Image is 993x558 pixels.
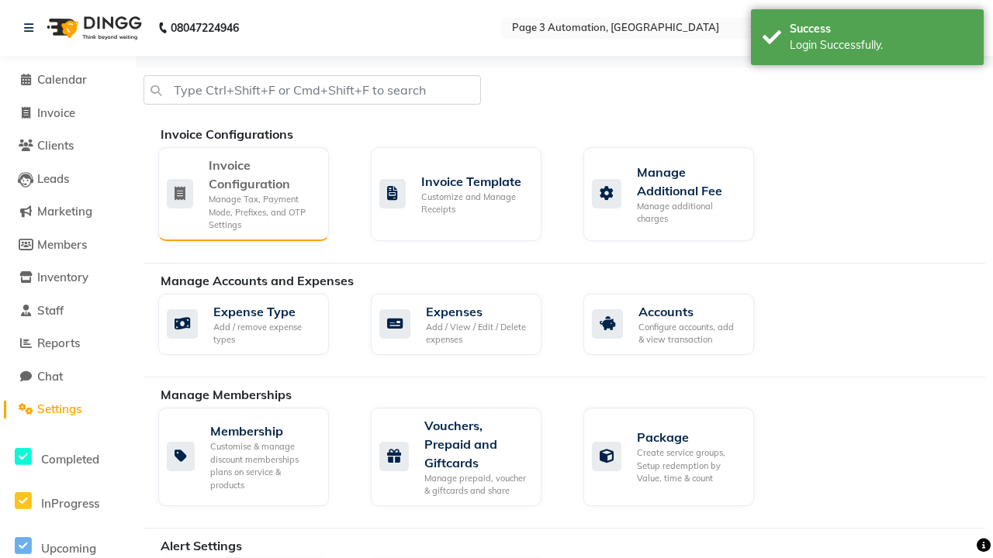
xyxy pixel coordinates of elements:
a: Invoice ConfigurationManage Tax, Payment Mode, Prefixes, and OTP Settings [158,147,348,241]
div: Manage prepaid, voucher & giftcards and share [424,472,529,498]
input: Type Ctrl+Shift+F or Cmd+Shift+F to search [144,75,481,105]
a: Invoice TemplateCustomize and Manage Receipts [371,147,560,241]
div: Add / View / Edit / Delete expenses [426,321,529,346]
a: Calendar [4,71,132,89]
a: Manage Additional FeeManage additional charges [583,147,773,241]
div: Success [790,21,972,37]
span: Leads [37,171,69,186]
div: Customise & manage discount memberships plans on service & products [210,440,317,491]
a: Expense TypeAdd / remove expense types [158,294,348,355]
div: Invoice Configuration [209,156,317,193]
a: MembershipCustomise & manage discount memberships plans on service & products [158,408,348,506]
div: Expenses [426,302,529,321]
a: Members [4,236,132,254]
div: Invoice Template [421,172,529,191]
a: Leads [4,170,132,188]
div: Vouchers, Prepaid and Giftcards [424,416,529,472]
div: Configure accounts, add & view transaction [638,321,742,346]
a: Marketing [4,203,132,221]
span: Inventory [37,270,88,284]
span: Members [37,237,87,252]
span: Completed [41,452,99,467]
div: Create service groups, Setup redemption by Value, time & count [637,446,742,485]
div: Membership [210,422,317,440]
div: Expense Type [213,302,317,321]
a: Inventory [4,269,132,287]
div: Manage additional charges [637,200,742,226]
span: Upcoming [41,541,96,556]
a: PackageCreate service groups, Setup redemption by Value, time & count [583,408,773,506]
b: 08047224946 [171,6,239,50]
a: Chat [4,368,132,386]
span: Reports [37,336,80,350]
span: Settings [37,401,81,416]
div: Add / remove expense types [213,321,317,346]
a: AccountsConfigure accounts, add & view transaction [583,294,773,355]
span: Clients [37,138,74,153]
a: Reports [4,335,132,353]
span: Calendar [37,72,87,87]
span: Staff [37,303,64,318]
div: Manage Additional Fee [637,163,742,200]
a: Invoice [4,105,132,122]
span: Marketing [37,204,92,219]
div: Customize and Manage Receipts [421,191,529,216]
a: Vouchers, Prepaid and GiftcardsManage prepaid, voucher & giftcards and share [371,408,560,506]
span: Chat [37,369,63,384]
span: Invoice [37,105,75,120]
div: Login Successfully. [790,37,972,53]
div: Manage Tax, Payment Mode, Prefixes, and OTP Settings [209,193,317,232]
a: ExpensesAdd / View / Edit / Delete expenses [371,294,560,355]
a: Clients [4,137,132,155]
a: Settings [4,401,132,418]
span: InProgress [41,496,99,511]
a: Staff [4,302,132,320]
div: Accounts [638,302,742,321]
div: Package [637,428,742,446]
img: logo [40,6,146,50]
